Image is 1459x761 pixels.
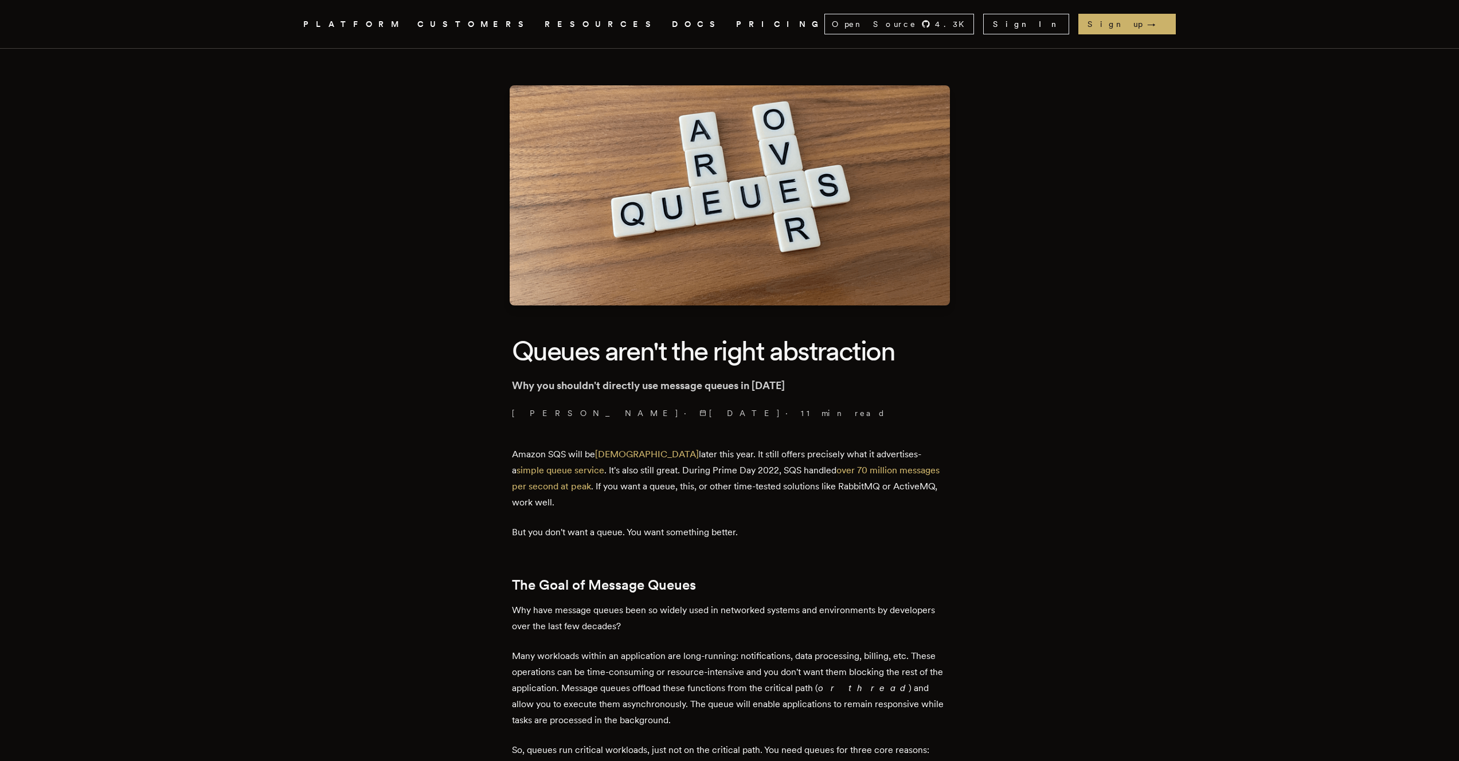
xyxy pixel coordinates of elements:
[517,465,604,476] a: simple queue service
[935,18,971,30] span: 4.3 K
[512,407,679,419] a: [PERSON_NAME]
[832,18,917,30] span: Open Source
[801,407,886,419] span: 11 min read
[303,17,404,32] button: PLATFORM
[512,648,948,728] p: Many workloads within an application are long-running: notifications, data processing, billing, e...
[417,17,531,32] a: CUSTOMERS
[699,407,781,419] span: [DATE]
[512,378,948,394] p: Why you shouldn't directly use message queues in [DATE]
[512,446,948,511] p: Amazon SQS will be later this year. It still offers precisely what it advertises-a . It's also st...
[1078,14,1176,34] a: Sign up
[512,524,948,540] p: But you don't want a queue. You want something better.
[512,742,948,758] p: So, queues run critical workloads, just not on the critical path. You need queues for three core ...
[818,682,909,693] em: or thread
[510,85,950,305] img: Featured image for Queues aren't the right abstraction blog post
[736,17,824,32] a: PRICING
[512,602,948,634] p: Why have message queues been so widely used in networked systems and environments by developers o...
[1147,18,1167,30] span: →
[545,17,658,32] button: RESOURCES
[512,407,948,419] p: · ·
[983,14,1069,34] a: Sign In
[672,17,722,32] a: DOCS
[512,577,948,593] h2: The Goal of Message Queues
[595,449,699,460] a: [DEMOGRAPHIC_DATA]
[512,333,948,368] h1: Queues aren't the right abstraction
